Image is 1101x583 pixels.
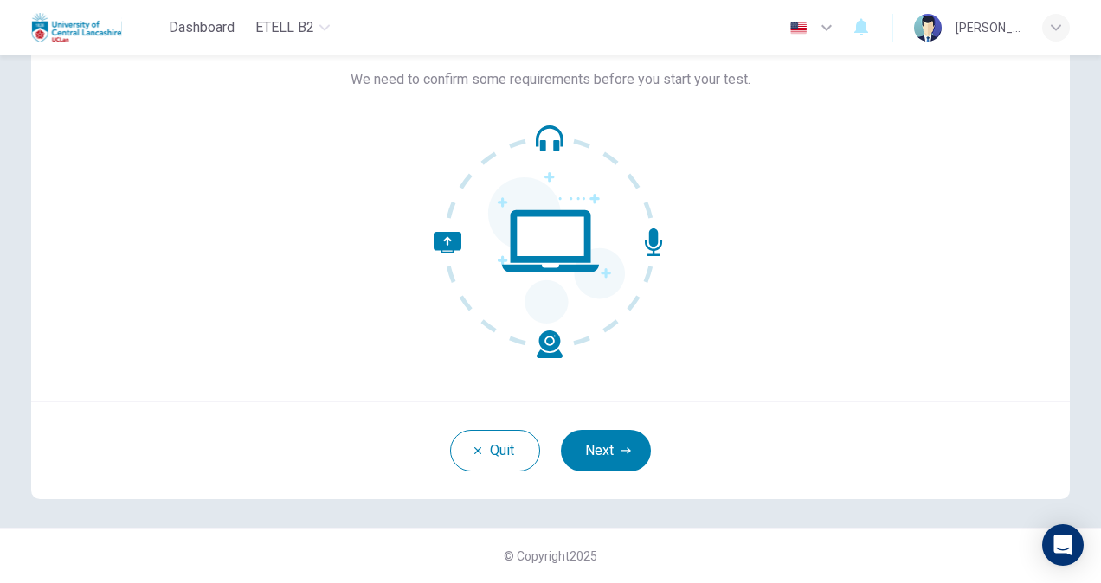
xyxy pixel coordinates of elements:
a: Uclan logo [31,10,162,45]
img: Uclan logo [31,10,122,45]
img: en [788,22,809,35]
img: Profile picture [914,14,942,42]
span: eTELL B2 [255,17,314,38]
button: Quit [450,430,540,471]
span: We need to confirm some requirements before you start your test. [351,69,750,90]
button: Dashboard [162,12,241,43]
div: [PERSON_NAME] [956,17,1021,38]
button: Next [561,430,651,471]
span: © Copyright 2025 [504,549,597,563]
button: eTELL B2 [248,12,337,43]
span: Dashboard [169,17,235,38]
div: Open Intercom Messenger [1042,524,1084,566]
